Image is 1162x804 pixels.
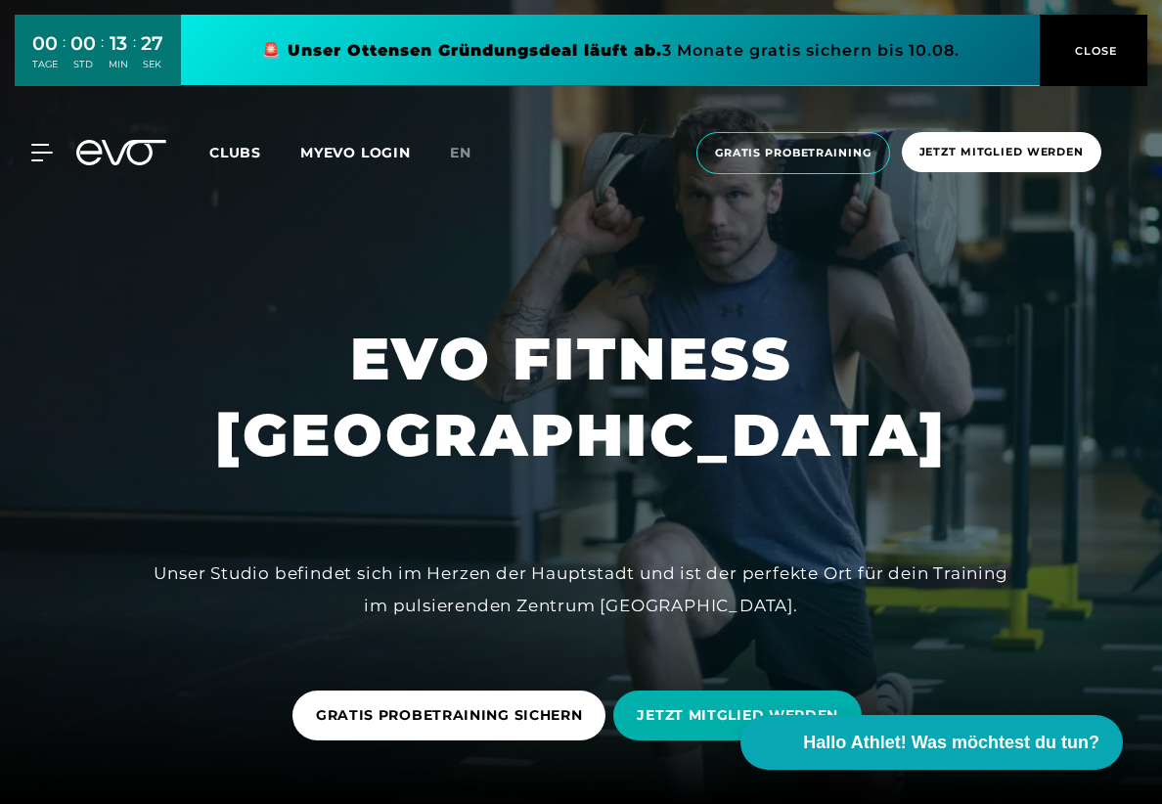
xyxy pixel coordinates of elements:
[215,321,947,473] h1: EVO FITNESS [GEOGRAPHIC_DATA]
[70,29,96,58] div: 00
[63,31,66,83] div: :
[141,558,1021,621] div: Unser Studio befindet sich im Herzen der Hauptstadt und ist der perfekte Ort für dein Training im...
[109,29,128,58] div: 13
[740,715,1123,770] button: Hallo Athlet! Was möchtest du tun?
[919,144,1084,160] span: Jetzt Mitglied werden
[613,676,870,755] a: JETZT MITGLIED WERDEN
[109,58,128,71] div: MIN
[209,143,300,161] a: Clubs
[70,58,96,71] div: STD
[32,29,58,58] div: 00
[133,31,136,83] div: :
[141,29,163,58] div: 27
[715,145,871,161] span: Gratis Probetraining
[316,705,583,726] span: GRATIS PROBETRAINING SICHERN
[691,132,896,174] a: Gratis Probetraining
[1070,42,1118,60] span: CLOSE
[209,144,261,161] span: Clubs
[292,676,614,755] a: GRATIS PROBETRAINING SICHERN
[101,31,104,83] div: :
[637,705,838,726] span: JETZT MITGLIED WERDEN
[32,58,58,71] div: TAGE
[300,144,411,161] a: MYEVO LOGIN
[450,144,471,161] span: en
[141,58,163,71] div: SEK
[803,730,1099,756] span: Hallo Athlet! Was möchtest du tun?
[1040,15,1147,86] button: CLOSE
[896,132,1107,174] a: Jetzt Mitglied werden
[450,142,495,164] a: en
